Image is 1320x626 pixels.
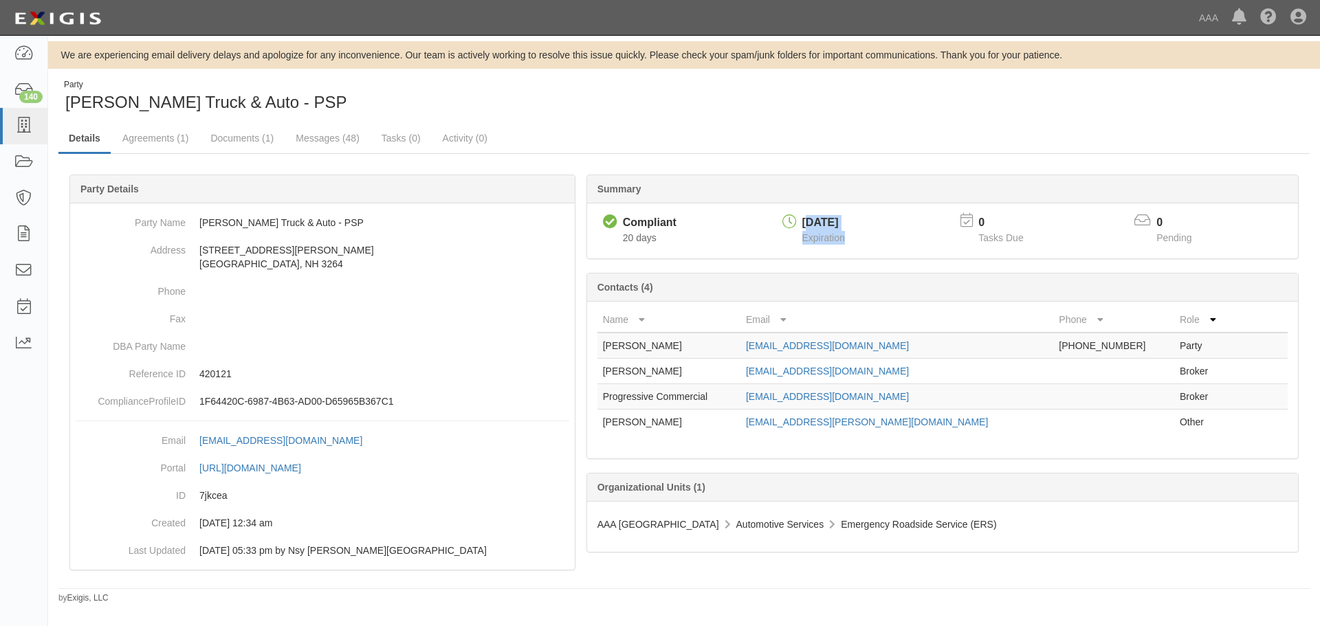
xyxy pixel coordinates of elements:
[76,305,186,326] dt: Fax
[58,124,111,154] a: Details
[623,232,657,243] span: Since 08/13/2025
[1156,232,1191,243] span: Pending
[65,93,346,111] span: [PERSON_NAME] Truck & Auto - PSP
[76,209,569,236] dd: [PERSON_NAME] Truck & Auto - PSP
[76,509,569,537] dd: 03/10/2023 12:34 am
[76,278,186,298] dt: Phone
[19,91,43,103] div: 140
[597,282,653,293] b: Contacts (4)
[76,236,569,278] dd: [STREET_ADDRESS][PERSON_NAME] [GEOGRAPHIC_DATA], NH 3264
[199,435,377,446] a: [EMAIL_ADDRESS][DOMAIN_NAME]
[597,384,740,410] td: Progressive Commercial
[1053,333,1174,359] td: [PHONE_NUMBER]
[76,427,186,447] dt: Email
[76,482,186,502] dt: ID
[736,519,824,530] span: Automotive Services
[597,333,740,359] td: [PERSON_NAME]
[285,124,370,152] a: Messages (48)
[76,509,186,530] dt: Created
[199,462,316,473] a: [URL][DOMAIN_NAME]
[1174,307,1233,333] th: Role
[1192,4,1225,32] a: AAA
[978,215,1040,231] p: 0
[597,183,641,194] b: Summary
[76,360,186,381] dt: Reference ID
[746,416,988,427] a: [EMAIL_ADDRESS][PERSON_NAME][DOMAIN_NAME]
[1174,410,1233,435] td: Other
[740,307,1053,333] th: Email
[112,124,199,152] a: Agreements (1)
[199,367,569,381] p: 420121
[802,232,845,243] span: Expiration
[597,307,740,333] th: Name
[597,482,705,493] b: Organizational Units (1)
[603,215,617,230] i: Compliant
[48,48,1320,62] div: We are experiencing email delivery delays and apologize for any inconvenience. Our team is active...
[67,593,109,603] a: Exigis, LLC
[76,209,186,230] dt: Party Name
[76,236,186,257] dt: Address
[1174,359,1233,384] td: Broker
[746,366,909,377] a: [EMAIL_ADDRESS][DOMAIN_NAME]
[80,183,139,194] b: Party Details
[1174,384,1233,410] td: Broker
[1053,307,1174,333] th: Phone
[200,124,284,152] a: Documents (1)
[76,333,186,353] dt: DBA Party Name
[746,340,909,351] a: [EMAIL_ADDRESS][DOMAIN_NAME]
[746,391,909,402] a: [EMAIL_ADDRESS][DOMAIN_NAME]
[841,519,996,530] span: Emergency Roadside Service (ERS)
[597,359,740,384] td: [PERSON_NAME]
[1174,333,1233,359] td: Party
[10,6,105,31] img: logo-5460c22ac91f19d4615b14bd174203de0afe785f0fc80cf4dbbc73dc1793850b.png
[199,394,569,408] p: 1F64420C-6987-4B63-AD00-D65965B367C1
[76,454,186,475] dt: Portal
[597,410,740,435] td: [PERSON_NAME]
[58,79,674,114] div: Kirk's Truck & Auto - PSP
[623,215,676,231] div: Compliant
[76,482,569,509] dd: 7jkcea
[1260,10,1277,26] i: Help Center - Complianz
[199,434,362,447] div: [EMAIL_ADDRESS][DOMAIN_NAME]
[58,592,109,604] small: by
[597,519,719,530] span: AAA [GEOGRAPHIC_DATA]
[64,79,346,91] div: Party
[432,124,498,152] a: Activity (0)
[802,215,845,231] div: [DATE]
[371,124,431,152] a: Tasks (0)
[76,537,186,557] dt: Last Updated
[1156,215,1209,231] p: 0
[978,232,1023,243] span: Tasks Due
[76,388,186,408] dt: ComplianceProfileID
[76,537,569,564] dd: 08/11/2025 05:33 pm by Nsy Archibong-Usoro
